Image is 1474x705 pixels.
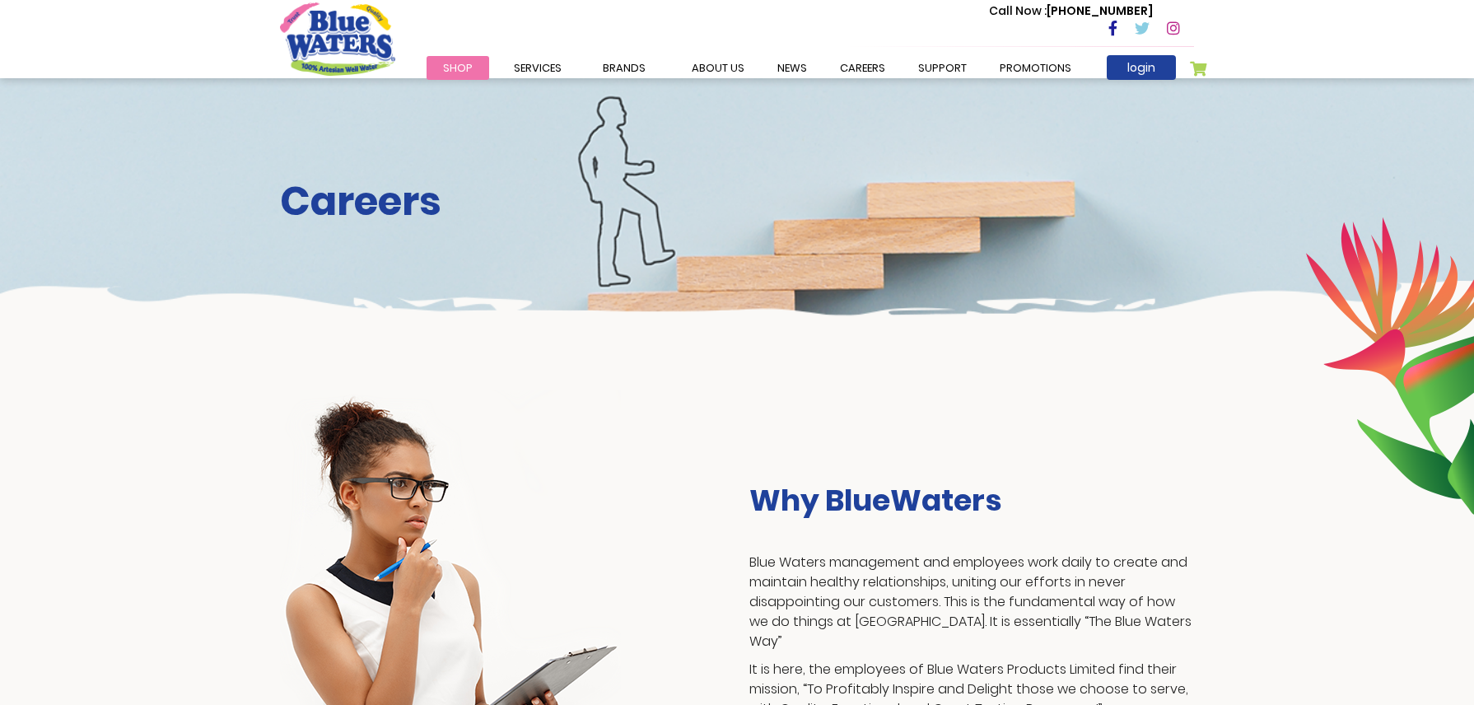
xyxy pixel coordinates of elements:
[280,178,1194,226] h2: Careers
[280,2,395,75] a: store logo
[823,56,902,80] a: careers
[586,56,662,80] a: Brands
[603,60,646,76] span: Brands
[675,56,761,80] a: about us
[902,56,983,80] a: support
[514,60,562,76] span: Services
[749,553,1194,651] p: Blue Waters management and employees work daily to create and maintain healthy relationships, uni...
[1305,217,1474,515] img: career-intro-leaves.png
[989,2,1047,19] span: Call Now :
[749,483,1194,518] h3: Why BlueWaters
[443,60,473,76] span: Shop
[989,2,1153,20] p: [PHONE_NUMBER]
[983,56,1088,80] a: Promotions
[1107,55,1176,80] a: login
[427,56,489,80] a: Shop
[761,56,823,80] a: News
[497,56,578,80] a: Services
